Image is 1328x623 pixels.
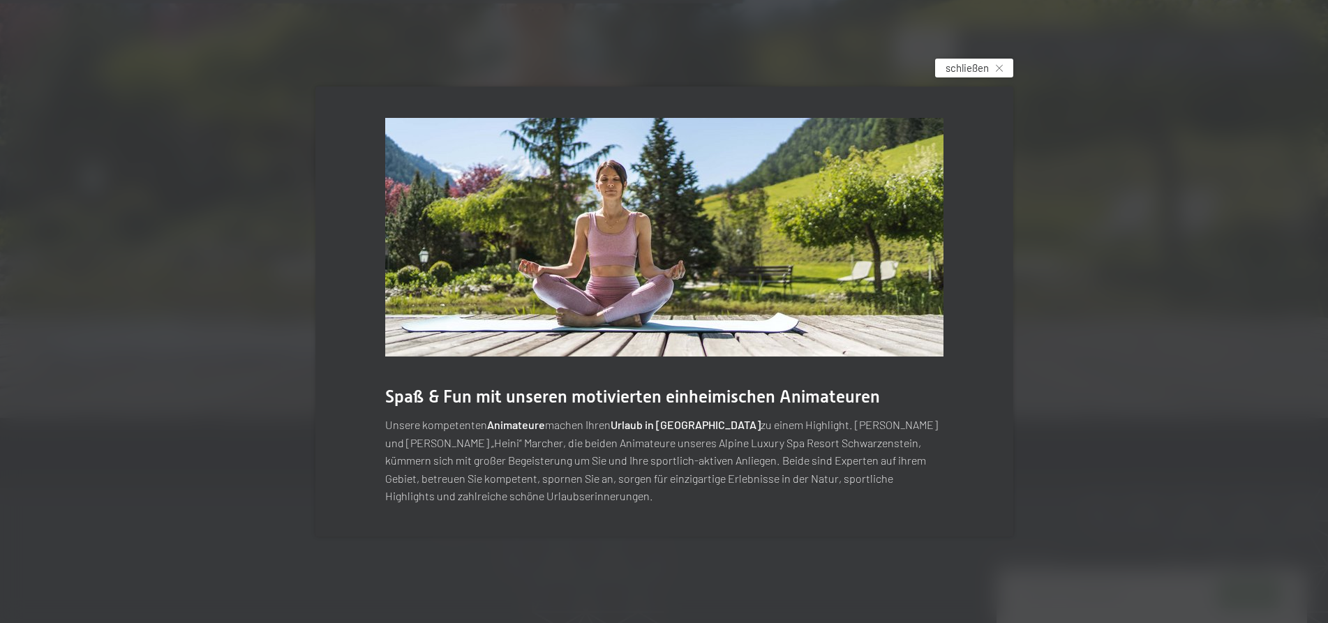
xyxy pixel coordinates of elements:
strong: Animateure [487,418,545,431]
p: Unsere kompetenten machen Ihren zu einem Highlight. [PERSON_NAME] und [PERSON_NAME] „Heini“ March... [385,416,943,505]
strong: Urlaub in [GEOGRAPHIC_DATA] [611,418,761,431]
span: schließen [946,61,989,75]
img: Aktivurlaub im Wellnesshotel - Hotel mit Fitnessstudio - Yogaraum [385,118,943,356]
span: Spaß & Fun mit unseren motivierten einheimischen Animateuren [385,386,880,407]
